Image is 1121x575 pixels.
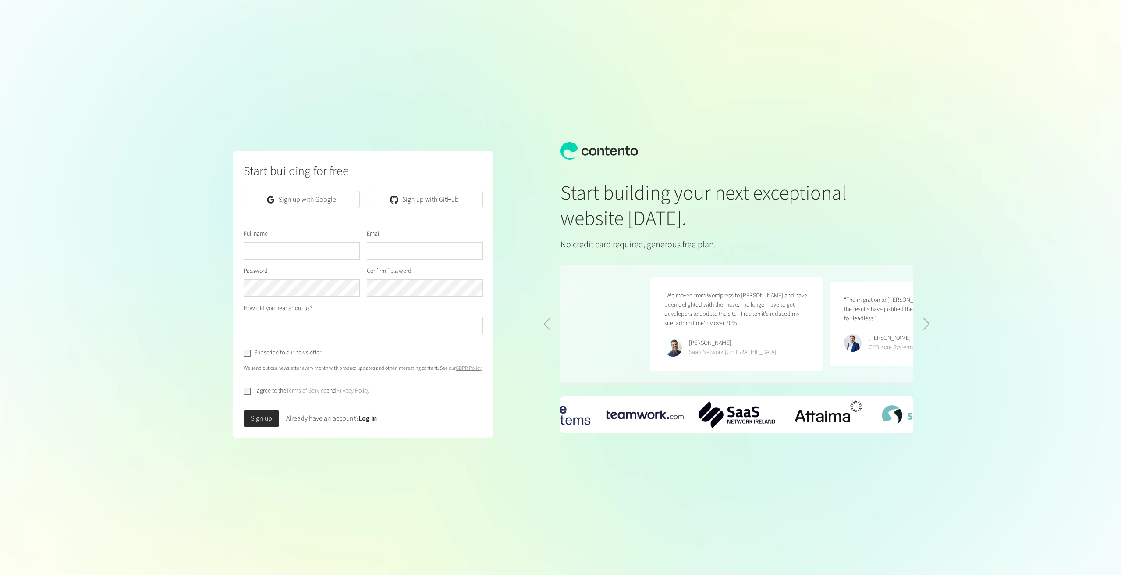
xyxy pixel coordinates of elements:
[244,364,483,372] p: We send out our newsletter every month with product updates and other interesting content. See our .
[367,229,380,239] label: Email
[830,282,1003,366] figure: 5 / 5
[790,396,867,432] div: 3 / 6
[254,348,321,357] label: Subscribe to our newsletter
[923,318,930,330] div: Next slide
[882,405,959,424] img: SkillsVista-Logo.png
[689,339,776,348] div: [PERSON_NAME]
[244,304,312,313] label: How did you hear about us?
[367,267,412,276] label: Confirm Password
[698,401,775,428] div: 2 / 6
[607,410,684,419] div: 1 / 6
[844,296,989,323] p: “The migration to [PERSON_NAME] was seamless - the results have justified the decision to replatf...
[664,339,682,357] img: Phillip Maucher
[650,277,823,371] figure: 4 / 5
[244,162,483,180] h2: Start building for free
[456,364,482,372] a: GDPR Policy
[560,181,855,231] h1: Start building your next exceptional website [DATE].
[244,410,279,427] button: Sign up
[664,291,809,328] p: “We moved from Wordpress to [PERSON_NAME] and have been delighted with the move. I no longer have...
[286,413,377,424] div: Already have an account?
[286,386,326,395] a: Terms of Service
[244,267,268,276] label: Password
[844,334,862,352] img: Ryan Crowley
[560,238,855,251] p: No credit card required, generous free plan.
[367,191,483,208] a: Sign up with GitHub
[869,343,914,352] div: CEO Kore Systems
[254,386,369,396] label: I agree to the and
[698,401,775,428] img: SaaS-Network-Ireland-logo.png
[869,334,914,343] div: [PERSON_NAME]
[244,229,268,239] label: Full name
[790,396,867,432] img: Attaima-Logo.png
[607,410,684,419] img: teamwork-logo.png
[543,318,550,330] div: Previous slide
[244,191,360,208] a: Sign up with Google
[336,386,369,395] a: Privacy Policy
[882,405,959,424] div: 4 / 6
[358,414,377,423] a: Log in
[689,348,776,357] div: SaaS Network [GEOGRAPHIC_DATA]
